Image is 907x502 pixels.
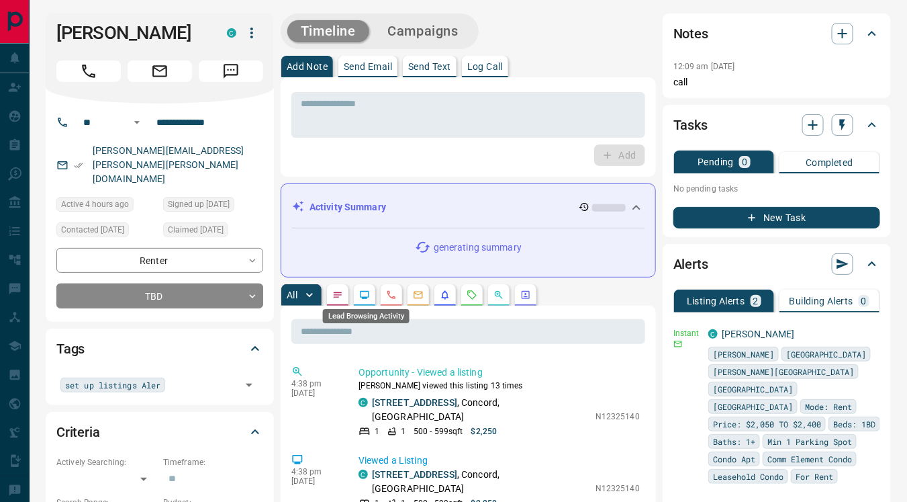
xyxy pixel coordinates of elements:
p: Log Call [467,62,503,71]
div: condos.ca [708,329,718,339]
a: [PERSON_NAME][EMAIL_ADDRESS][PERSON_NAME][PERSON_NAME][DOMAIN_NAME] [93,145,244,184]
div: Criteria [56,416,263,448]
button: New Task [673,207,880,228]
p: 1 [375,425,379,437]
p: call [673,75,880,89]
p: Completed [806,158,853,167]
p: Send Text [408,62,451,71]
h2: Alerts [673,253,708,275]
div: Alerts [673,248,880,280]
p: 2 [753,296,759,306]
p: Viewed a Listing [359,454,640,468]
span: For Rent [796,470,833,483]
div: Renter [56,248,263,273]
p: [PERSON_NAME] viewed this listing 13 times [359,380,640,392]
span: set up listings Aler [65,378,160,392]
span: [PERSON_NAME][GEOGRAPHIC_DATA] [713,365,854,378]
p: Instant [673,327,700,339]
svg: Calls [386,290,397,300]
span: Call [56,60,121,82]
a: [STREET_ADDRESS] [372,469,457,480]
span: Message [199,60,263,82]
p: 4:38 pm [291,467,338,476]
a: [PERSON_NAME] [722,329,795,339]
button: Open [240,376,258,394]
div: Tasks [673,109,880,141]
svg: Lead Browsing Activity [359,290,370,300]
span: Active 4 hours ago [61,198,129,211]
span: Price: $2,050 TO $2,400 [713,417,821,431]
p: 0 [742,157,747,167]
p: Send Email [344,62,392,71]
p: Add Note [287,62,328,71]
h1: [PERSON_NAME] [56,22,207,44]
svg: Agent Actions [520,290,531,300]
svg: Email [673,339,683,349]
div: Mon Aug 11 2025 [56,197,156,216]
span: [PERSON_NAME] [713,347,774,361]
div: Notes [673,17,880,50]
h2: Tasks [673,114,708,136]
p: Building Alerts [790,296,853,306]
p: Timeframe: [163,456,263,468]
svg: Notes [332,290,343,300]
svg: Opportunities [493,290,504,300]
p: 1 [401,425,405,437]
h2: Criteria [56,421,100,443]
div: condos.ca [227,28,236,38]
div: Sun Aug 10 2025 [56,222,156,241]
span: [GEOGRAPHIC_DATA] [786,347,866,361]
p: 0 [861,296,867,306]
p: generating summary [434,241,522,255]
span: Mode: Rent [805,400,852,413]
span: Condo Apt [713,452,755,466]
div: TBD [56,284,263,308]
button: Timeline [287,20,369,42]
p: N12325140 [595,483,640,495]
div: Sat Aug 09 2025 [163,197,263,216]
p: 500 - 599 sqft [414,425,463,437]
svg: Requests [467,290,477,300]
button: Campaigns [375,20,472,42]
p: All [287,290,297,300]
span: Baths: 1+ [713,435,755,448]
p: [DATE] [291,476,338,486]
h2: Notes [673,23,708,44]
span: Email [128,60,192,82]
div: condos.ca [359,398,368,407]
p: , Concord, [GEOGRAPHIC_DATA] [372,468,589,496]
p: $2,250 [471,425,497,437]
svg: Emails [413,290,424,300]
p: Activity Summary [309,200,386,214]
p: Pending [698,157,734,167]
p: No pending tasks [673,179,880,199]
h2: Tags [56,338,85,360]
p: Listing Alerts [687,296,745,306]
span: [GEOGRAPHIC_DATA] [713,400,793,413]
span: Min 1 Parking Spot [767,435,852,448]
p: , Concord, [GEOGRAPHIC_DATA] [372,396,589,424]
span: [GEOGRAPHIC_DATA] [713,382,793,396]
p: 12:09 am [DATE] [673,62,735,71]
button: Open [129,114,145,130]
span: Beds: 1BD [833,417,875,431]
a: [STREET_ADDRESS] [372,397,457,408]
p: 4:38 pm [291,379,338,388]
span: Claimed [DATE] [168,223,224,237]
span: Contacted [DATE] [61,223,124,237]
div: condos.ca [359,470,368,479]
div: Lead Browsing Activity [323,309,410,323]
svg: Listing Alerts [440,290,450,300]
p: N12325140 [595,411,640,423]
div: Sun Aug 10 2025 [163,222,263,241]
div: Activity Summary [292,195,645,220]
div: Tags [56,333,263,365]
p: [DATE] [291,388,338,398]
span: Comm Element Condo [767,452,852,466]
p: Actively Searching: [56,456,156,468]
span: Leasehold Condo [713,470,783,483]
p: Opportunity - Viewed a listing [359,366,640,380]
span: Signed up [DATE] [168,198,230,211]
svg: Email Verified [74,161,83,170]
